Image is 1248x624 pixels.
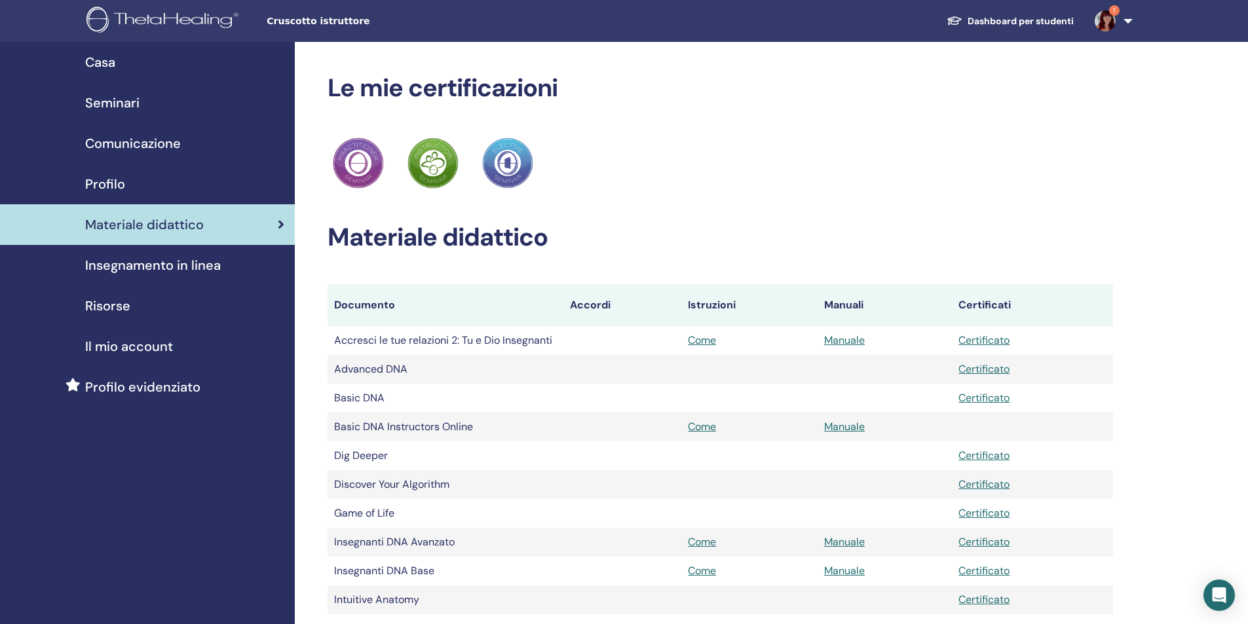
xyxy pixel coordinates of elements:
[482,138,533,189] img: Practitioner
[328,73,1113,103] h2: Le mie certificazioni
[85,134,181,153] span: Comunicazione
[85,215,204,234] span: Materiale didattico
[85,337,173,356] span: Il mio account
[328,499,563,528] td: Game of Life
[328,326,563,355] td: Accresci le tue relazioni 2: Tu e Dio Insegnanti
[824,420,865,433] a: Manuale
[824,535,865,549] a: Manuale
[328,355,563,384] td: Advanced DNA
[328,284,563,326] th: Documento
[1109,5,1120,16] span: 1
[85,93,140,113] span: Seminari
[952,284,1112,326] th: Certificati
[688,535,716,549] a: Come
[958,449,1010,462] a: Certificato
[328,557,563,585] td: Insegnanti DNA Base
[267,14,463,28] span: Cruscotto istruttore
[85,52,115,72] span: Casa
[947,15,962,26] img: graduation-cap-white.svg
[328,413,563,441] td: Basic DNA Instructors Online
[85,174,125,194] span: Profilo
[936,9,1084,33] a: Dashboard per studenti
[688,420,716,433] a: Come
[328,585,563,614] td: Intuitive Anatomy
[328,441,563,470] td: Dig Deeper
[688,564,716,578] a: Come
[958,506,1010,520] a: Certificato
[958,564,1010,578] a: Certificato
[85,255,221,275] span: Insegnamento in linea
[958,362,1010,376] a: Certificato
[1095,10,1116,31] img: default.png
[328,384,563,413] td: Basic DNA
[407,138,459,189] img: Practitioner
[958,333,1010,347] a: Certificato
[328,528,563,557] td: Insegnanti DNA Avanzato
[85,377,200,397] span: Profilo evidenziato
[958,477,1010,491] a: Certificato
[333,138,384,189] img: Practitioner
[563,284,681,326] th: Accordi
[328,223,1113,253] h2: Materiale didattico
[681,284,818,326] th: Istruzioni
[958,593,1010,606] a: Certificato
[328,470,563,499] td: Discover Your Algorithm
[958,535,1010,549] a: Certificato
[688,333,716,347] a: Come
[818,284,952,326] th: Manuali
[824,333,865,347] a: Manuale
[958,391,1010,405] a: Certificato
[824,564,865,578] a: Manuale
[1203,579,1235,611] div: Open Intercom Messenger
[86,7,243,36] img: logo.png
[85,296,130,316] span: Risorse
